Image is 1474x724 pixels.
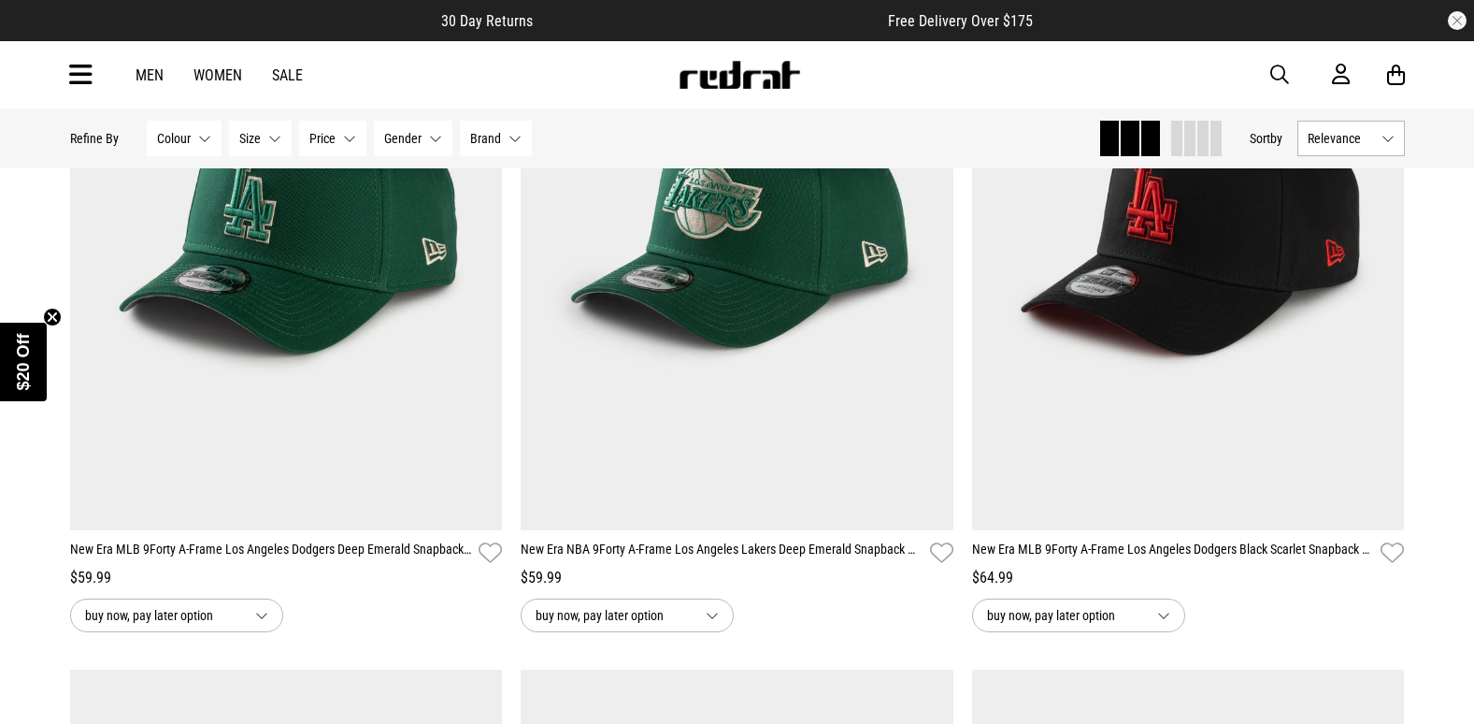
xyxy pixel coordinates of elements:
a: New Era NBA 9Forty A-Frame Los Angeles Lakers Deep Emerald Snapback Cap [521,540,923,567]
button: buy now, pay later option [972,599,1185,632]
button: Close teaser [43,308,62,326]
button: Size [229,121,292,156]
button: Gender [374,121,452,156]
a: New Era MLB 9Forty A-Frame Los Angeles Dodgers Deep Emerald Snapback Cap [70,540,472,567]
button: Colour [147,121,222,156]
p: Refine By [70,131,119,146]
a: New Era MLB 9Forty A-Frame Los Angeles Dodgers Black Scarlet Snapback Cap [972,540,1374,567]
span: Gender [384,131,422,146]
button: buy now, pay later option [521,599,734,632]
button: buy now, pay later option [70,599,283,632]
button: Price [299,121,366,156]
a: Sale [272,66,303,84]
span: Free Delivery Over $175 [888,12,1033,30]
button: Sortby [1250,127,1282,150]
div: $59.99 [70,567,503,589]
img: Redrat logo [678,61,801,89]
span: Colour [157,131,191,146]
button: Relevance [1297,121,1405,156]
button: Open LiveChat chat widget [15,7,71,64]
a: Men [136,66,164,84]
button: Brand [460,121,532,156]
span: Price [309,131,336,146]
span: $20 Off [14,333,33,390]
div: $59.99 [521,567,953,589]
span: 30 Day Returns [441,12,533,30]
a: Women [193,66,242,84]
span: Size [239,131,261,146]
span: buy now, pay later option [987,604,1142,627]
div: $64.99 [972,567,1405,589]
span: buy now, pay later option [536,604,691,627]
iframe: Customer reviews powered by Trustpilot [570,11,851,30]
span: buy now, pay later option [85,604,240,627]
span: Relevance [1308,131,1374,146]
span: by [1270,131,1282,146]
span: Brand [470,131,501,146]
